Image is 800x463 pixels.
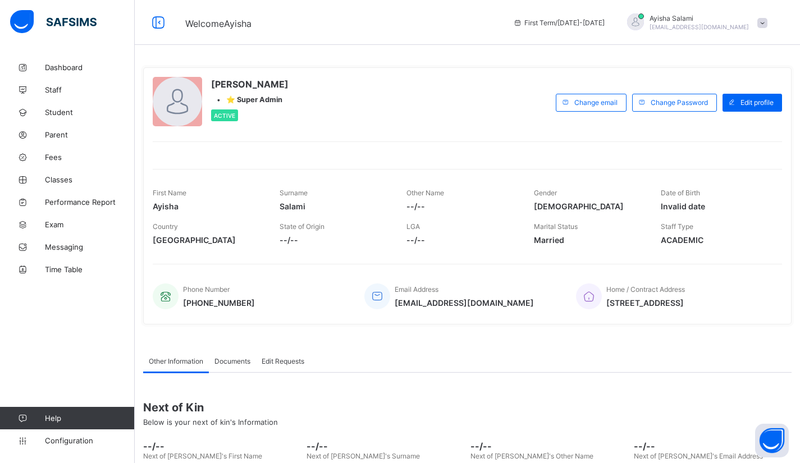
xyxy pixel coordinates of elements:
span: Email Address [395,285,438,294]
span: Help [45,414,134,423]
span: Married [534,235,644,245]
span: Other Name [406,189,444,197]
img: safsims [10,10,97,34]
span: Change email [574,98,618,107]
span: [STREET_ADDRESS] [606,298,685,308]
span: Next of [PERSON_NAME]'s Other Name [470,452,593,460]
span: --/-- [634,441,792,452]
span: Salami [280,201,390,211]
span: Ayisha Salami [650,14,749,22]
button: Open asap [755,424,789,457]
span: Change Password [651,98,708,107]
span: --/-- [406,235,516,245]
span: Messaging [45,242,135,251]
span: Parent [45,130,135,139]
span: [GEOGRAPHIC_DATA] [153,235,263,245]
span: Next of [PERSON_NAME]'s Email Address [634,452,763,460]
span: ACADEMIC [661,235,771,245]
span: Gender [534,189,557,197]
span: [PHONE_NUMBER] [183,298,255,308]
span: Staff Type [661,222,693,231]
span: --/-- [307,441,464,452]
span: Date of Birth [661,189,700,197]
span: Classes [45,175,135,184]
span: [DEMOGRAPHIC_DATA] [534,201,644,211]
span: Home / Contract Address [606,285,685,294]
span: Next of [PERSON_NAME]'s Surname [307,452,420,460]
span: Marital Status [534,222,578,231]
span: --/-- [406,201,516,211]
span: Active [214,112,235,119]
span: Next of [PERSON_NAME]'s First Name [143,452,262,460]
span: [EMAIL_ADDRESS][DOMAIN_NAME] [650,24,749,30]
span: --/-- [280,235,390,245]
span: session/term information [513,19,605,27]
span: Surname [280,189,308,197]
div: Ayisha Salami [616,13,773,32]
span: Exam [45,220,135,229]
span: Country [153,222,178,231]
span: --/-- [470,441,628,452]
span: First Name [153,189,186,197]
span: Dashboard [45,63,135,72]
span: Edit profile [740,98,774,107]
span: [EMAIL_ADDRESS][DOMAIN_NAME] [395,298,534,308]
span: Other Information [149,357,203,365]
span: [PERSON_NAME] [211,79,289,90]
span: Below is your next of kin's Information [143,418,278,427]
span: LGA [406,222,420,231]
span: Student [45,108,135,117]
span: Next of Kin [143,401,792,414]
span: Configuration [45,436,134,445]
span: Documents [214,357,250,365]
span: ⭐ Super Admin [226,95,282,104]
span: Welcome Ayisha [185,18,252,29]
span: Fees [45,153,135,162]
span: Edit Requests [262,357,304,365]
span: Invalid date [661,201,771,211]
span: Phone Number [183,285,230,294]
div: • [211,95,289,104]
span: Staff [45,85,135,94]
span: Performance Report [45,198,135,207]
span: Ayisha [153,201,263,211]
span: Time Table [45,265,135,274]
span: --/-- [143,441,301,452]
span: State of Origin [280,222,324,231]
